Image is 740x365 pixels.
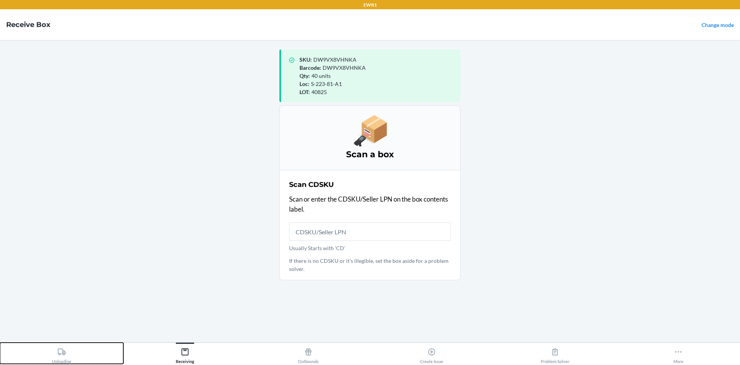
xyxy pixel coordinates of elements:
[363,2,377,8] p: EWR1
[311,72,331,79] span: 40 units
[311,81,342,87] span: S-223-81-A1
[52,345,71,364] div: Unloading
[370,343,493,364] button: Create Issue
[313,56,357,63] span: DW9VX8VHNKA
[299,72,310,79] span: Qty :
[176,345,194,364] div: Receiving
[289,180,334,190] h2: Scan CDSKU
[311,89,327,95] span: 40825
[289,257,451,273] p: If there is no CDSKU or it's illegible, set the box aside for a problem solver.
[299,89,310,95] span: LOT :
[420,345,443,364] div: Create Issue
[6,20,50,30] h4: Receive Box
[541,345,569,364] div: Problem Solver
[289,194,451,214] p: Scan or enter the CDSKU/Seller LPN on the box contents label.
[299,81,309,87] span: Loc :
[701,22,734,28] a: Change mode
[123,343,247,364] button: Receiving
[617,343,740,364] button: More
[289,148,451,161] h3: Scan a box
[289,222,451,241] input: Usually Starts with 'CD'
[493,343,617,364] button: Problem Solver
[299,64,321,71] span: Barcode :
[673,345,683,364] div: More
[323,64,366,71] span: DW9VX8VHNKA
[298,345,319,364] div: Outbounds
[299,56,312,63] span: SKU :
[247,343,370,364] button: Outbounds
[289,244,451,252] p: Usually Starts with 'CD'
